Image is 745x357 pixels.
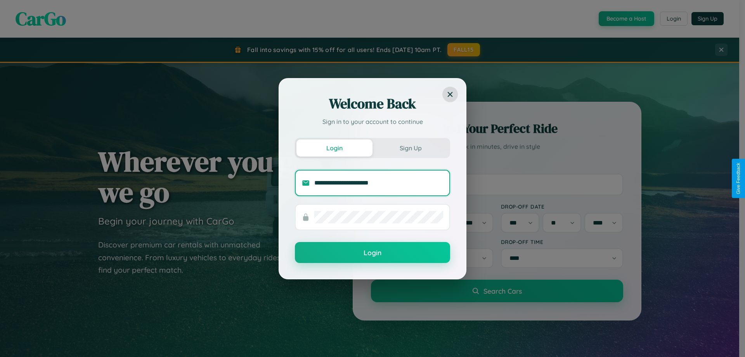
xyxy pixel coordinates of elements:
[295,117,450,126] p: Sign in to your account to continue
[736,163,741,194] div: Give Feedback
[372,139,449,157] button: Sign Up
[296,139,372,157] button: Login
[295,94,450,113] h2: Welcome Back
[295,242,450,263] button: Login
